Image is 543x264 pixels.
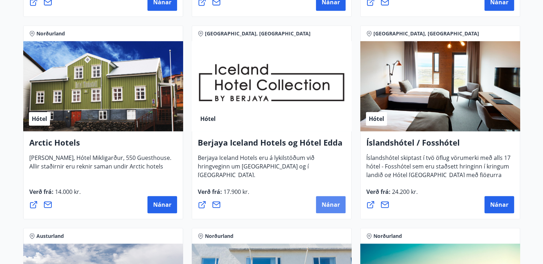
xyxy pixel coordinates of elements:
[29,137,177,153] h4: Arctic Hotels
[366,154,511,193] span: Íslandshótel skiptast í tvö öflug vörumerki með alls 17 hótel - Fosshótel sem eru staðsett hringi...
[366,188,418,201] span: Verð frá :
[366,137,514,153] h4: Íslandshótel / Fosshótel
[36,233,64,240] span: Austurland
[29,188,81,201] span: Verð frá :
[29,154,171,176] span: [PERSON_NAME], Hótel Mikligarður, 550 Guesthouse. Allir staðirnir eru reknir saman undir Arctic h...
[373,233,402,240] span: Norðurland
[153,201,171,209] span: Nánar
[369,115,384,123] span: Hótel
[198,137,346,153] h4: Berjaya Iceland Hotels og Hótel Edda
[484,196,514,213] button: Nánar
[490,201,508,209] span: Nánar
[147,196,177,213] button: Nánar
[316,196,346,213] button: Nánar
[198,188,249,201] span: Verð frá :
[322,201,340,209] span: Nánar
[391,188,418,196] span: 24.200 kr.
[205,233,233,240] span: Norðurland
[32,115,47,123] span: Hótel
[36,30,65,37] span: Norðurland
[54,188,81,196] span: 14.000 kr.
[222,188,249,196] span: 17.900 kr.
[198,154,315,185] span: Berjaya Iceland Hotels eru á lykilstöðum við hringveginn um [GEOGRAPHIC_DATA] og í [GEOGRAPHIC_DA...
[200,115,216,123] span: Hótel
[205,30,311,37] span: [GEOGRAPHIC_DATA], [GEOGRAPHIC_DATA]
[373,30,479,37] span: [GEOGRAPHIC_DATA], [GEOGRAPHIC_DATA]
